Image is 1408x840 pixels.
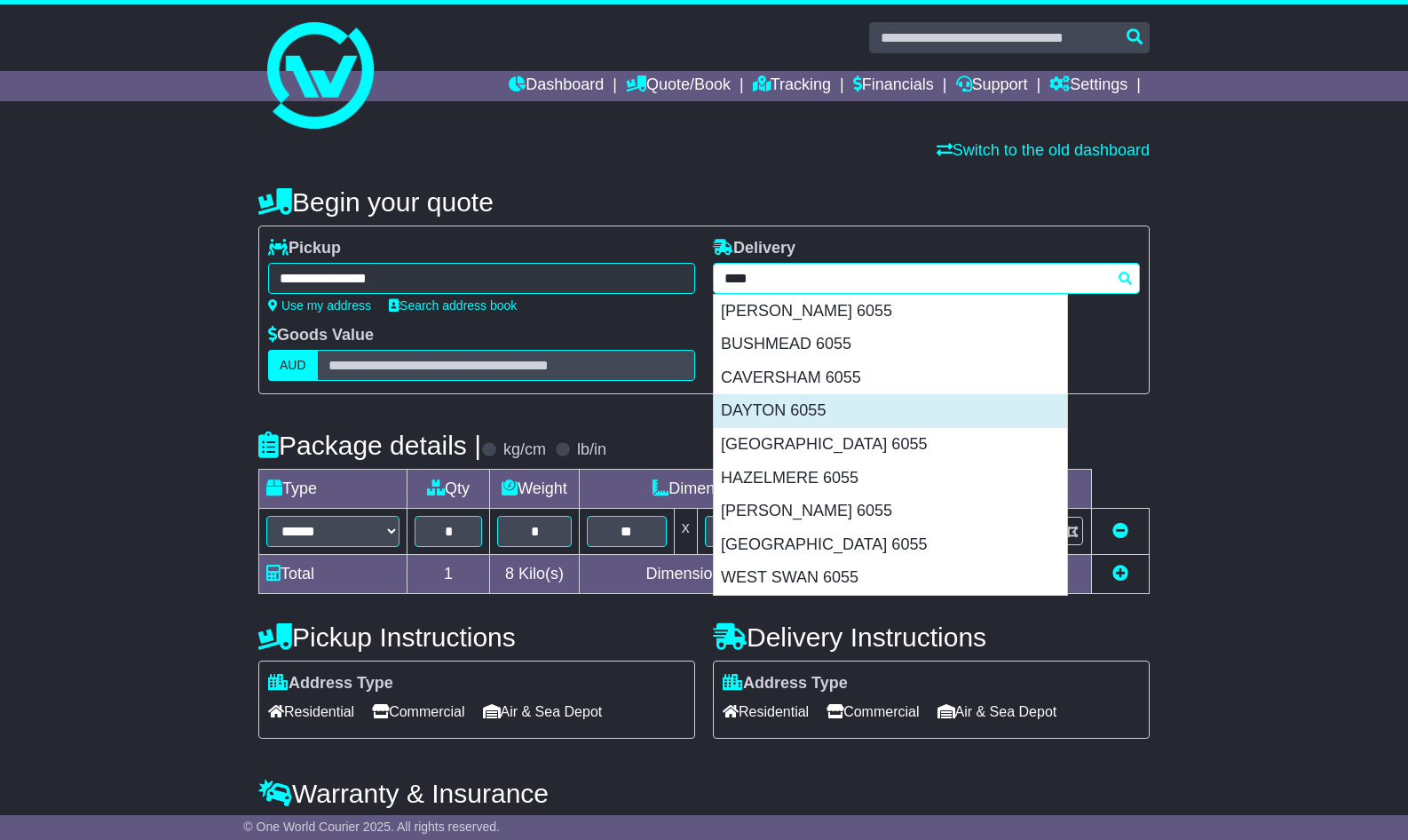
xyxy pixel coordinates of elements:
label: Address Type [723,674,848,693]
a: Dashboard [509,71,604,101]
a: Settings [1049,71,1127,101]
td: x [674,509,697,555]
h4: Pickup Instructions [258,622,695,652]
span: Air & Sea Depot [937,698,1057,725]
h4: Warranty & Insurance [258,779,1150,808]
div: [GEOGRAPHIC_DATA] 6055 [714,428,1067,462]
label: Pickup [268,239,341,258]
td: 1 [407,555,490,594]
a: Financials [853,71,934,101]
span: Commercial [827,698,919,725]
div: CAVERSHAM 6055 [714,361,1067,395]
div: BUSHMEAD 6055 [714,328,1067,361]
h4: Package details | [258,431,481,460]
label: kg/cm [503,440,546,460]
a: Switch to the old dashboard [937,141,1150,159]
label: AUD [268,350,318,381]
td: Dimensions in Centimetre(s) [579,555,909,594]
a: Quote/Book [626,71,731,101]
a: Use my address [268,298,371,313]
td: Weight [490,470,580,509]
a: Search address book [389,298,517,313]
div: HAZELMERE 6055 [714,462,1067,495]
span: 8 [505,565,514,582]
a: Add new item [1112,565,1128,582]
a: Support [956,71,1028,101]
td: Dimensions (L x W x H) [579,470,909,509]
div: DAYTON 6055 [714,394,1067,428]
label: Delivery [713,239,795,258]
h4: Begin your quote [258,187,1150,217]
td: Kilo(s) [490,555,580,594]
span: Air & Sea Depot [483,698,603,725]
span: Residential [268,698,354,725]
td: Type [259,470,407,509]
td: Qty [407,470,490,509]
a: Remove this item [1112,522,1128,540]
span: © One World Courier 2025. All rights reserved. [243,820,500,834]
span: Commercial [372,698,464,725]
label: Goods Value [268,326,374,345]
div: WEST SWAN 6055 [714,561,1067,595]
label: lb/in [577,440,606,460]
h4: Delivery Instructions [713,622,1150,652]
div: [GEOGRAPHIC_DATA] 6055 [714,528,1067,562]
div: [PERSON_NAME] 6055 [714,295,1067,329]
span: Residential [723,698,809,725]
div: [PERSON_NAME] 6055 [714,495,1067,528]
td: Total [259,555,407,594]
a: Tracking [753,71,831,101]
label: Address Type [268,674,393,693]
